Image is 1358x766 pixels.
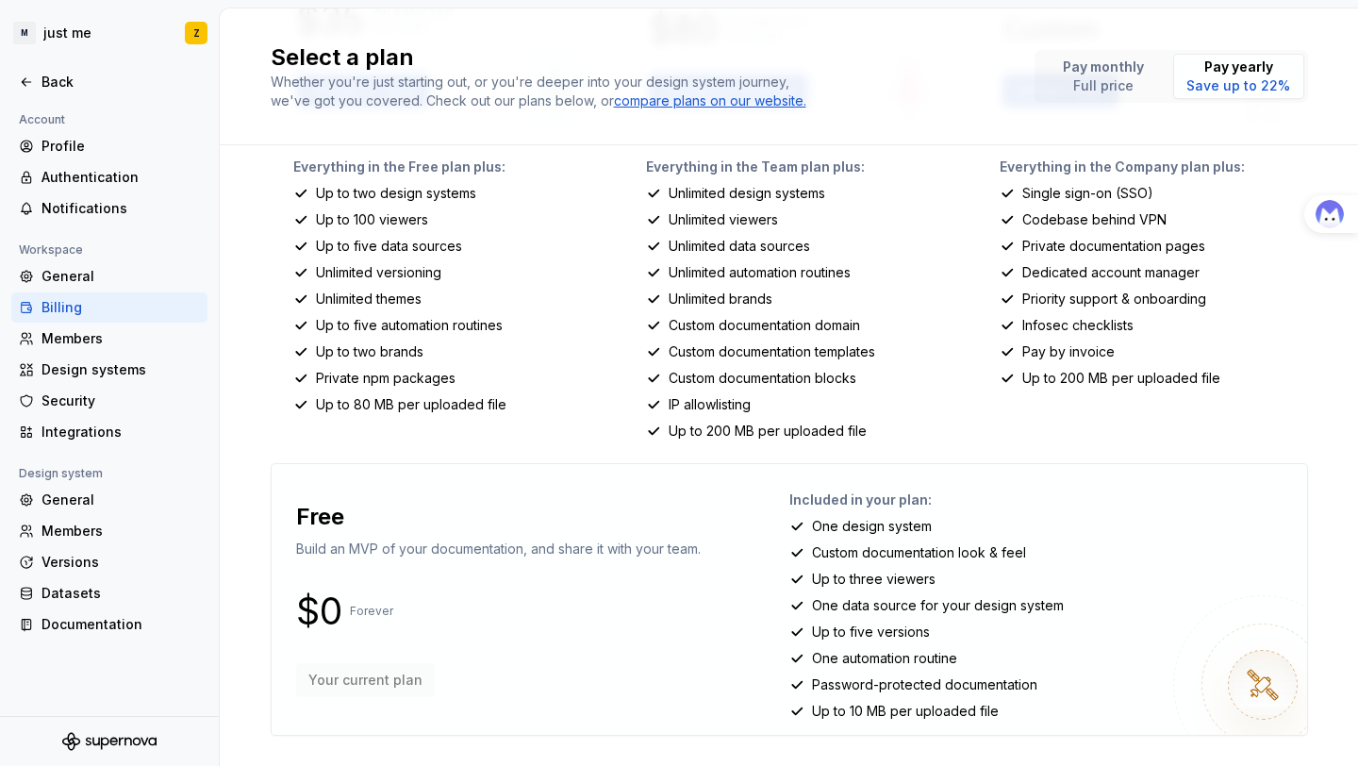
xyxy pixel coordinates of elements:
[11,324,207,354] a: Members
[316,237,462,256] p: Up to five data sources
[1022,342,1115,361] p: Pay by invoice
[41,267,200,286] div: General
[669,210,778,229] p: Unlimited viewers
[11,292,207,323] a: Billing
[296,600,342,623] p: $0
[316,395,506,414] p: Up to 80 MB per uploaded file
[11,355,207,385] a: Design systems
[11,67,207,97] a: Back
[13,22,36,44] div: M
[4,12,215,54] button: Mjust meZ
[1063,76,1144,95] p: Full price
[1186,58,1290,76] p: Pay yearly
[669,342,875,361] p: Custom documentation templates
[271,73,818,110] div: Whether you're just starting out, or you're deeper into your design system journey, we've got you...
[316,316,503,335] p: Up to five automation routines
[41,168,200,187] div: Authentication
[1038,54,1169,99] button: Pay monthlyFull price
[812,623,930,641] p: Up to five versions
[11,578,207,608] a: Datasets
[812,702,999,721] p: Up to 10 MB per uploaded file
[41,584,200,603] div: Datasets
[293,158,602,176] p: Everything in the Free plan plus:
[316,184,476,203] p: Up to two design systems
[350,604,393,619] p: Forever
[11,462,110,485] div: Design system
[11,516,207,546] a: Members
[41,522,200,541] div: Members
[41,553,200,572] div: Versions
[316,369,455,388] p: Private npm packages
[11,417,207,447] a: Integrations
[41,615,200,634] div: Documentation
[41,360,200,379] div: Design systems
[1186,76,1290,95] p: Save up to 22%
[11,261,207,291] a: General
[1000,158,1308,176] p: Everything in the Company plan plus:
[812,649,957,668] p: One automation routine
[316,263,441,282] p: Unlimited versioning
[812,543,1026,562] p: Custom documentation look & feel
[11,386,207,416] a: Security
[11,609,207,640] a: Documentation
[646,158,954,176] p: Everything in the Team plan plus:
[789,491,1292,509] p: Included in your plan:
[812,675,1037,694] p: Password-protected documentation
[1022,290,1206,308] p: Priority support & onboarding
[316,290,422,308] p: Unlimited themes
[41,329,200,348] div: Members
[41,298,200,317] div: Billing
[669,422,867,441] p: Up to 200 MB per uploaded file
[271,42,1012,73] h2: Select a plan
[11,485,207,515] a: General
[669,184,825,203] p: Unlimited design systems
[669,290,772,308] p: Unlimited brands
[1022,369,1220,388] p: Up to 200 MB per uploaded file
[11,108,73,131] div: Account
[43,24,91,42] div: just me
[1022,210,1167,229] p: Codebase behind VPN
[296,540,701,558] p: Build an MVP of your documentation, and share it with your team.
[812,570,936,589] p: Up to three viewers
[1022,237,1205,256] p: Private documentation pages
[11,239,91,261] div: Workspace
[316,342,423,361] p: Up to two brands
[812,517,932,536] p: One design system
[62,732,157,751] svg: Supernova Logo
[1022,316,1134,335] p: Infosec checklists
[316,210,428,229] p: Up to 100 viewers
[1173,54,1304,99] button: Pay yearlySave up to 22%
[41,391,200,410] div: Security
[669,395,751,414] p: IP allowlisting
[41,137,200,156] div: Profile
[1063,58,1144,76] p: Pay monthly
[41,199,200,218] div: Notifications
[193,25,200,41] div: Z
[41,491,200,509] div: General
[11,547,207,577] a: Versions
[669,263,851,282] p: Unlimited automation routines
[1022,263,1200,282] p: Dedicated account manager
[812,596,1064,615] p: One data source for your design system
[669,237,810,256] p: Unlimited data sources
[669,369,856,388] p: Custom documentation blocks
[41,423,200,441] div: Integrations
[11,162,207,192] a: Authentication
[11,193,207,224] a: Notifications
[614,92,806,110] a: compare plans on our website.
[669,316,860,335] p: Custom documentation domain
[1022,184,1153,203] p: Single sign-on (SSO)
[41,73,200,92] div: Back
[296,502,344,532] p: Free
[11,131,207,161] a: Profile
